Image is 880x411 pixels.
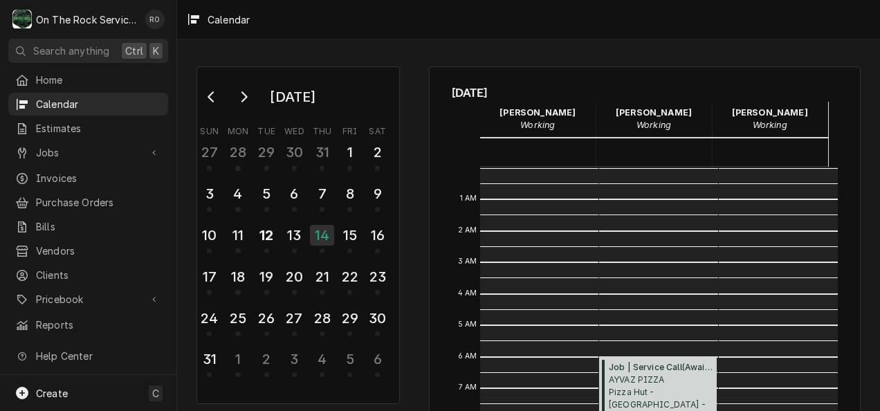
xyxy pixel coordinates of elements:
[452,84,838,102] span: [DATE]
[455,288,481,299] span: 4 AM
[280,121,308,138] th: Wednesday
[12,10,32,29] div: O
[311,349,333,369] div: 4
[311,308,333,329] div: 28
[596,102,712,136] div: Rich Ortega - Working
[8,191,168,214] a: Purchase Orders
[367,266,388,287] div: 23
[616,107,692,118] strong: [PERSON_NAME]
[227,308,248,329] div: 25
[36,349,160,363] span: Help Center
[227,349,248,369] div: 1
[753,120,787,130] em: Working
[339,142,360,163] div: 1
[8,239,168,262] a: Vendors
[36,268,161,282] span: Clients
[609,361,713,374] span: Job | Service Call ( Awaiting (Ordered) Parts )
[227,266,248,287] div: 18
[145,10,165,29] div: RO
[367,183,388,204] div: 9
[499,107,576,118] strong: [PERSON_NAME]
[145,10,165,29] div: Rich Ortega's Avatar
[36,97,161,111] span: Calendar
[196,121,223,138] th: Sunday
[339,225,360,246] div: 15
[311,183,333,204] div: 7
[367,308,388,329] div: 30
[284,308,305,329] div: 27
[12,10,32,29] div: On The Rock Services's Avatar
[284,349,305,369] div: 3
[227,225,248,246] div: 11
[253,121,280,138] th: Tuesday
[8,313,168,336] a: Reports
[36,244,161,258] span: Vendors
[339,183,360,204] div: 8
[199,183,220,204] div: 3
[284,142,305,163] div: 30
[36,73,161,87] span: Home
[8,345,168,367] a: Go to Help Center
[284,183,305,204] div: 6
[8,141,168,164] a: Go to Jobs
[227,142,248,163] div: 28
[309,121,336,138] th: Thursday
[311,266,333,287] div: 21
[199,308,220,329] div: 24
[336,121,364,138] th: Friday
[8,369,168,392] a: Go to What's New
[367,349,388,369] div: 6
[636,120,671,130] em: Working
[367,225,388,246] div: 16
[455,351,481,362] span: 6 AM
[198,86,226,108] button: Go to previous month
[256,308,277,329] div: 26
[196,66,400,404] div: Calendar Day Picker
[36,292,140,307] span: Pricebook
[8,167,168,190] a: Invoices
[256,266,277,287] div: 19
[36,219,161,234] span: Bills
[8,39,168,63] button: Search anythingCtrlK
[199,266,220,287] div: 17
[311,142,333,163] div: 31
[36,171,161,185] span: Invoices
[455,256,481,267] span: 3 AM
[284,225,305,246] div: 13
[223,121,253,138] th: Monday
[339,266,360,287] div: 22
[36,121,161,136] span: Estimates
[8,93,168,116] a: Calendar
[36,373,160,387] span: What's New
[284,266,305,287] div: 20
[36,12,138,27] div: On The Rock Services
[256,183,277,204] div: 5
[8,264,168,286] a: Clients
[8,288,168,311] a: Go to Pricebook
[310,225,334,246] div: 14
[732,107,808,118] strong: [PERSON_NAME]
[8,68,168,91] a: Home
[367,142,388,163] div: 2
[199,349,220,369] div: 31
[256,225,277,246] div: 12
[256,142,277,163] div: 29
[265,85,320,109] div: [DATE]
[36,387,68,399] span: Create
[455,225,481,236] span: 2 AM
[480,102,596,136] div: Ray Beals - Working
[339,308,360,329] div: 29
[36,318,161,332] span: Reports
[199,225,220,246] div: 10
[256,349,277,369] div: 2
[8,215,168,238] a: Bills
[36,145,140,160] span: Jobs
[712,102,828,136] div: Todd Brady - Working
[364,121,392,138] th: Saturday
[339,349,360,369] div: 5
[125,44,143,58] span: Ctrl
[152,386,159,401] span: C
[199,142,220,163] div: 27
[36,195,161,210] span: Purchase Orders
[227,183,248,204] div: 4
